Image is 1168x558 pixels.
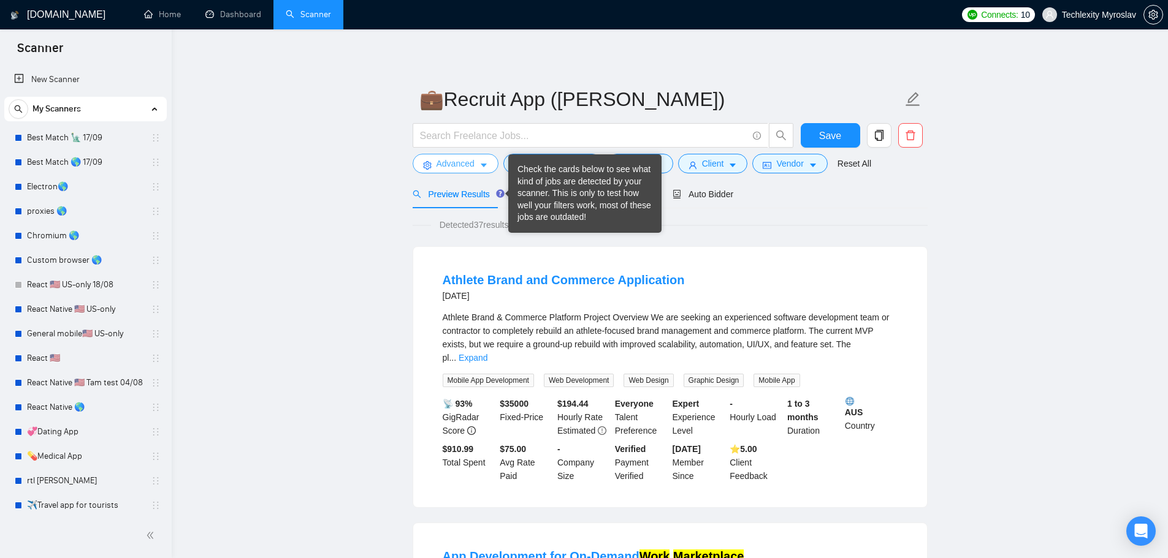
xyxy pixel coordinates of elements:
[670,397,728,437] div: Experience Level
[728,160,737,170] span: caret-down
[753,132,761,140] span: info-circle
[443,374,534,387] span: Mobile App Development
[555,442,613,483] div: Company Size
[27,493,143,518] a: ✈️Travel app for tourists
[151,255,161,265] span: holder
[443,399,473,409] b: 📡 93%
[27,395,143,420] a: React Native 🌎
[899,130,922,141] span: delete
[32,97,81,121] span: My Scanners
[27,273,143,297] a: React 🇺🇸 US-only 18/08
[27,346,143,371] a: React 🇺🇸
[702,157,724,170] span: Client
[27,444,143,469] a: 💊Medical App
[615,444,646,454] b: Verified
[727,442,785,483] div: Client Feedback
[727,397,785,437] div: Hourly Load
[27,126,143,150] a: Best Match 🗽 17/09
[868,130,891,141] span: copy
[557,444,560,454] b: -
[845,397,898,417] b: AUS
[968,10,977,20] img: upwork-logo.png
[151,206,161,216] span: holder
[7,39,73,65] span: Scanner
[413,154,498,173] button: settingAdvancedcaret-down
[151,133,161,143] span: holder
[673,399,700,409] b: Expert
[867,123,891,148] button: copy
[27,175,143,199] a: Electron🌎
[27,199,143,224] a: proxies 🌎
[27,297,143,322] a: React Native 🇺🇸 US-only
[419,84,903,115] input: Scanner name...
[801,123,860,148] button: Save
[787,399,819,422] b: 1 to 3 months
[689,160,697,170] span: user
[673,189,733,199] span: Auto Bidder
[151,231,161,241] span: holder
[151,378,161,388] span: holder
[27,420,143,444] a: 💞Dating App
[151,353,161,363] span: holder
[27,248,143,273] a: Custom browser 🌎
[730,399,733,409] b: -
[467,426,476,435] span: info-circle
[684,374,744,387] span: Graphic Design
[144,9,181,20] a: homeHome
[497,397,555,437] div: Fixed-Price
[10,6,19,25] img: logo
[151,402,161,412] span: holder
[459,353,487,363] a: Expand
[503,154,602,173] button: barsJob Categorycaret-down
[413,190,421,198] span: search
[754,374,800,387] span: Mobile App
[613,442,670,483] div: Payment Verified
[1143,10,1163,20] a: setting
[27,150,143,175] a: Best Match 🌎 17/09
[151,280,161,290] span: holder
[769,130,793,141] span: search
[151,182,161,192] span: holder
[27,224,143,248] a: Chromium 🌎
[769,123,793,148] button: search
[151,500,161,510] span: holder
[1126,516,1156,546] div: Open Intercom Messenger
[555,397,613,437] div: Hourly Rate
[479,160,488,170] span: caret-down
[809,160,817,170] span: caret-down
[613,397,670,437] div: Talent Preference
[1143,5,1163,25] button: setting
[785,397,842,437] div: Duration
[14,67,157,92] a: New Scanner
[431,218,576,232] span: Detected 37 results (1.15 seconds)
[763,160,771,170] span: idcard
[4,67,167,92] li: New Scanner
[9,105,28,113] span: search
[845,397,854,405] img: 🌐
[495,188,506,199] div: Tooltip anchor
[420,128,747,143] input: Search Freelance Jobs...
[151,451,161,461] span: holder
[1045,10,1054,19] span: user
[670,442,728,483] div: Member Since
[146,529,158,541] span: double-left
[423,160,432,170] span: setting
[819,128,841,143] span: Save
[27,322,143,346] a: General mobile🇺🇸 US-only
[151,329,161,339] span: holder
[678,154,748,173] button: userClientcaret-down
[449,353,456,363] span: ...
[437,157,475,170] span: Advanced
[673,190,681,198] span: robot
[1144,10,1162,20] span: setting
[151,476,161,486] span: holder
[440,442,498,483] div: Total Spent
[413,189,501,199] span: Preview Results
[673,444,701,454] b: [DATE]
[286,9,331,20] a: searchScanner
[205,9,261,20] a: dashboardDashboard
[440,397,498,437] div: GigRadar Score
[27,469,143,493] a: rtl [PERSON_NAME]
[981,8,1018,21] span: Connects:
[497,442,555,483] div: Avg Rate Paid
